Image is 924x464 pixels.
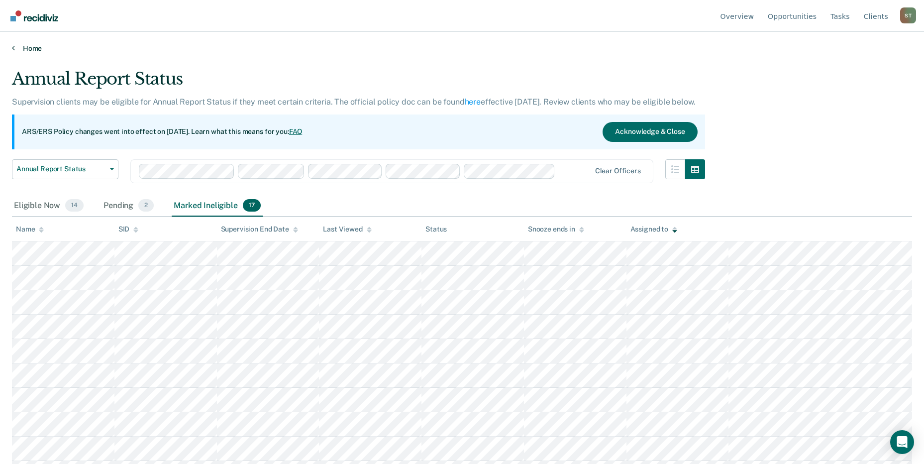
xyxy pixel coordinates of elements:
div: Name [16,225,44,233]
button: Acknowledge & Close [603,122,697,142]
span: 2 [138,199,154,212]
span: 14 [65,199,84,212]
div: Eligible Now14 [12,195,86,217]
div: Snooze ends in [528,225,584,233]
div: Assigned to [630,225,677,233]
div: Annual Report Status [12,69,705,97]
div: Pending2 [102,195,156,217]
p: ARS/ERS Policy changes went into effect on [DATE]. Learn what this means for you: [22,127,303,137]
div: Open Intercom Messenger [890,430,914,454]
div: Last Viewed [323,225,371,233]
div: Supervision End Date [221,225,298,233]
img: Recidiviz [10,10,58,21]
div: Marked Ineligible17 [172,195,262,217]
div: SID [118,225,139,233]
a: FAQ [289,127,303,135]
span: Annual Report Status [16,165,106,173]
div: Status [425,225,447,233]
span: 17 [243,199,261,212]
button: Annual Report Status [12,159,118,179]
div: Clear officers [595,167,641,175]
a: Home [12,44,912,53]
button: Profile dropdown button [900,7,916,23]
div: S T [900,7,916,23]
p: Supervision clients may be eligible for Annual Report Status if they meet certain criteria. The o... [12,97,695,107]
a: here [465,97,481,107]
